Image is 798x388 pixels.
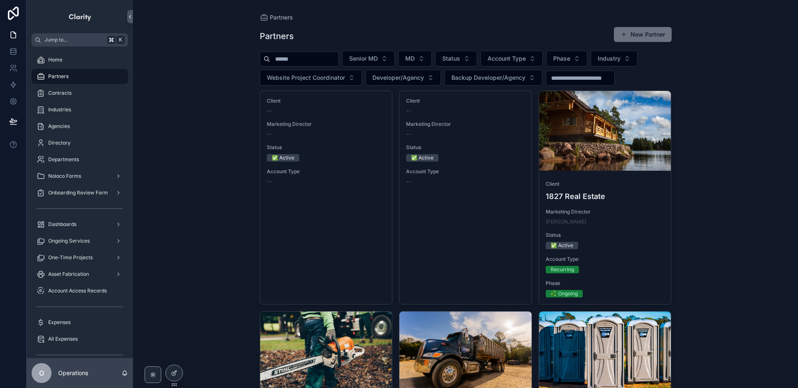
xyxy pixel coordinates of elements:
[546,181,665,187] span: Client
[32,119,128,134] a: Agencies
[480,51,543,66] button: Select Button
[48,189,108,196] span: Onboarding Review Form
[32,332,128,346] a: All Expenses
[32,33,128,47] button: Jump to...K
[48,73,69,80] span: Partners
[267,131,272,138] span: --
[405,54,415,63] span: MD
[32,152,128,167] a: Departments
[48,271,89,277] span: Asset Fabrication
[267,108,272,114] span: --
[48,336,78,342] span: All Expenses
[406,108,411,114] span: --
[411,154,433,162] div: ✅ Active
[451,74,525,82] span: Backup Developer/Agency
[546,219,586,225] a: [PERSON_NAME]
[406,168,525,175] span: Account Type
[48,140,71,146] span: Directory
[539,91,672,305] a: Client1827 Real EstateMarketing Director[PERSON_NAME]Status✅ ActiveAccount TypeRecurringPhase♻️ O...
[546,209,665,215] span: Marketing Director
[117,37,124,43] span: K
[44,37,104,43] span: Jump to...
[435,51,477,66] button: Select Button
[267,178,272,185] span: --
[32,169,128,184] a: Noloco Forms
[546,256,665,263] span: Account Type
[553,54,570,63] span: Phase
[267,121,386,128] span: Marketing Director
[48,106,71,113] span: Industries
[32,315,128,330] a: Expenses
[372,74,424,82] span: Developer/Agency
[546,191,665,202] h4: 1827 Real Estate
[546,232,665,238] span: Status
[260,70,362,86] button: Select Button
[442,54,460,63] span: Status
[32,267,128,282] a: Asset Fabrication
[48,56,62,63] span: Home
[270,13,293,22] span: Partners
[48,319,71,326] span: Expenses
[551,266,574,273] div: Recurring
[48,254,93,261] span: One-Time Projects
[32,233,128,248] a: Ongoing Services
[267,144,386,151] span: Status
[365,70,441,86] button: Select Button
[546,51,587,66] button: Select Button
[260,30,294,42] h1: Partners
[406,121,525,128] span: Marketing Director
[48,173,81,179] span: Noloco Forms
[598,54,621,63] span: Industry
[260,91,393,305] a: Client--Marketing Director--Status✅ ActiveAccount Type--
[272,154,294,162] div: ✅ Active
[591,51,638,66] button: Select Button
[39,368,44,378] span: O
[32,86,128,101] a: Contracts
[68,10,92,23] img: App logo
[260,13,293,22] a: Partners
[342,51,395,66] button: Select Button
[398,51,432,66] button: Select Button
[267,168,386,175] span: Account Type
[406,144,525,151] span: Status
[48,123,70,130] span: Agencies
[546,280,665,287] span: Phase
[48,90,71,96] span: Contracts
[58,369,88,377] p: Operations
[444,70,542,86] button: Select Button
[48,238,90,244] span: Ongoing Services
[349,54,378,63] span: Senior MD
[406,131,411,138] span: --
[551,290,578,297] div: ♻️ Ongoing
[32,102,128,117] a: Industries
[48,221,76,228] span: Dashboards
[539,91,671,171] div: 1827.webp
[32,283,128,298] a: Account Access Records
[32,69,128,84] a: Partners
[48,156,79,163] span: Departments
[267,74,345,82] span: Website Project Coordinator
[32,135,128,150] a: Directory
[399,91,532,305] a: Client--Marketing Director--Status✅ ActiveAccount Type--
[406,98,525,104] span: Client
[27,47,133,358] div: scrollable content
[48,287,107,294] span: Account Access Records
[488,54,526,63] span: Account Type
[551,242,573,249] div: ✅ Active
[614,27,672,42] button: New Partner
[406,178,411,185] span: --
[32,217,128,232] a: Dashboards
[267,98,386,104] span: Client
[32,250,128,265] a: One-Time Projects
[32,185,128,200] a: Onboarding Review Form
[32,52,128,67] a: Home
